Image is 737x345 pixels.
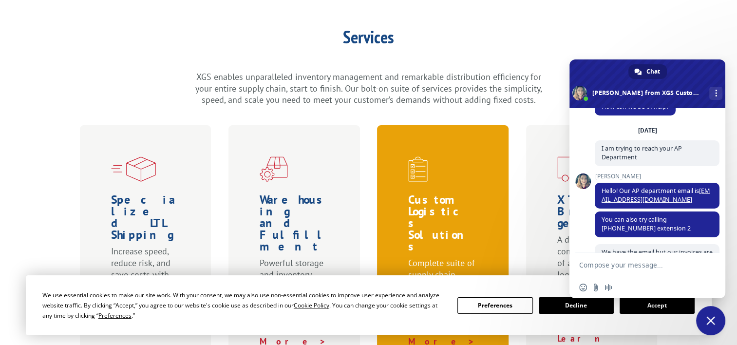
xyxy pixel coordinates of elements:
[579,284,587,291] span: Insert an emoji
[539,297,614,314] button: Decline
[602,248,713,274] span: We have the email but our invoices are not being paid. Do you have a specific number for them?
[628,64,667,79] div: Chat
[457,297,532,314] button: Preferences
[260,257,333,324] p: Powerful storage and inventory management everywhere you need it.
[602,215,691,232] span: You can also try calling [PHONE_NUMBER] extension 2
[260,156,288,182] img: xgs-icon-warehouseing-cutting-fulfillment-red
[696,306,725,335] div: Close chat
[260,194,333,257] h1: Warehousing and Fulfillment
[557,156,601,182] img: xgs-icon-transportation-forms-red
[98,311,132,320] span: Preferences
[595,173,719,180] span: [PERSON_NAME]
[605,284,612,291] span: Audio message
[646,64,660,79] span: Chat
[193,71,544,106] p: XGS enables unparalleled inventory management and remarkable distribution efficiency for your ent...
[602,144,682,161] span: I am trying to reach your AP Department
[408,194,481,257] h1: Custom Logistics Solutions
[602,187,710,204] a: [EMAIL_ADDRESS][DOMAIN_NAME]
[638,128,657,134] div: [DATE]
[592,284,600,291] span: Send a file
[557,194,630,234] h1: XTMS Brokerage
[709,87,722,100] div: More channels
[602,187,710,204] span: Hello! Our AP department email is
[111,156,156,182] img: xgs-icon-specialized-ltl-red
[620,297,695,314] button: Accept
[408,257,481,324] p: Complete suite of supply chain services tailored to fit your needs and goals.
[294,301,329,309] span: Cookie Policy
[42,290,446,321] div: We use essential cookies to make our site work. With your consent, we may also use non-essential ...
[193,28,544,51] h1: Services
[579,261,694,269] textarea: Compose your message...
[557,234,630,324] p: A dynamic combination of asset-based logistics services driven by brokerage specialists.
[408,156,428,182] img: xgs-icon-custom-logistics-solutions-red
[111,246,184,312] p: Increase speed, reduce risk, and save costs with consolidated shipments.
[111,194,184,246] h1: Specialized LTL Shipping
[26,275,712,335] div: Cookie Consent Prompt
